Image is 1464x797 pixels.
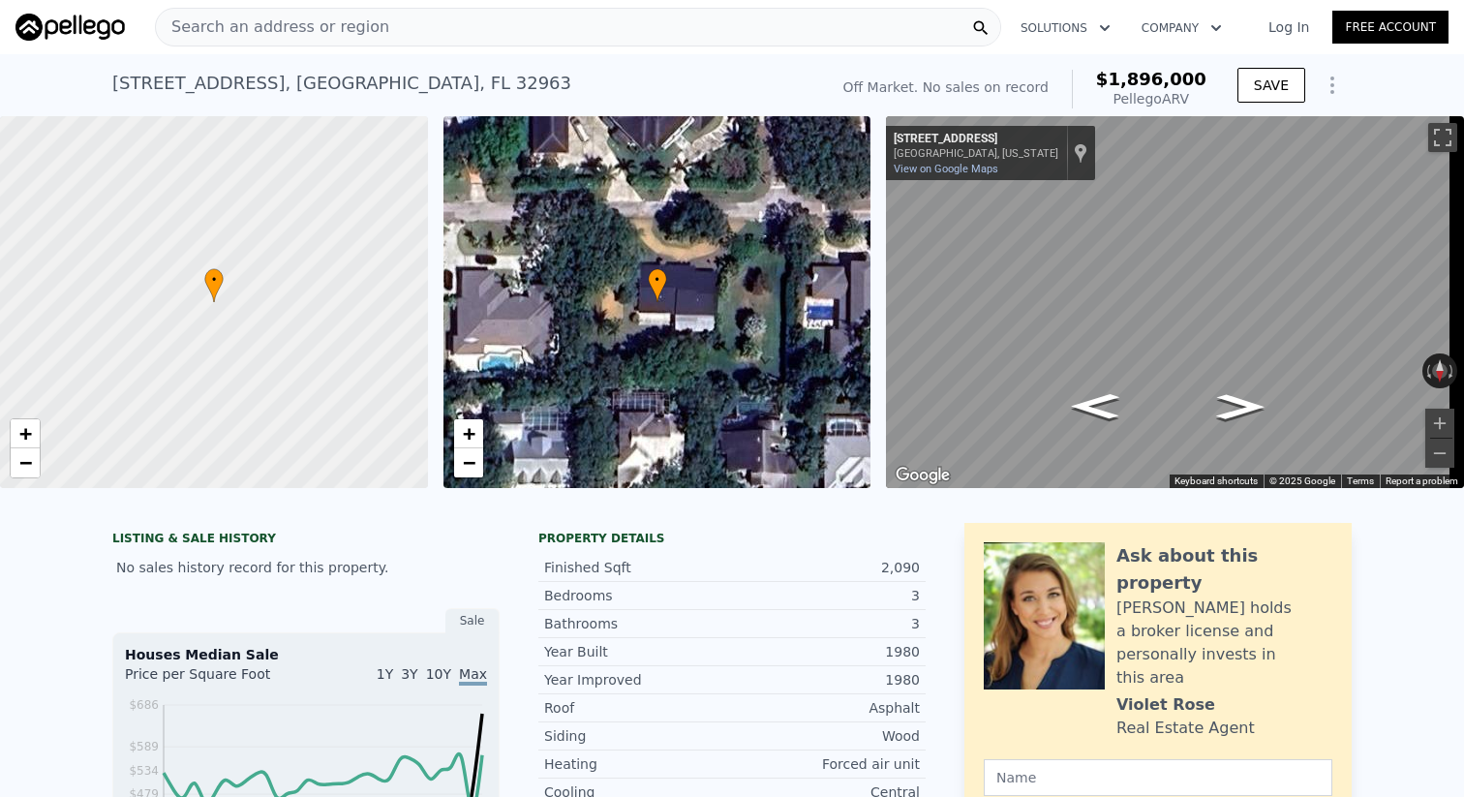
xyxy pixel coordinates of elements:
[732,670,920,690] div: 1980
[544,698,732,718] div: Roof
[11,419,40,448] a: Zoom in
[544,726,732,746] div: Siding
[894,147,1058,160] div: [GEOGRAPHIC_DATA], [US_STATE]
[204,271,224,289] span: •
[544,754,732,774] div: Heating
[1116,717,1255,740] div: Real Estate Agent
[15,14,125,41] img: Pellego
[129,740,159,753] tspan: $589
[984,759,1332,796] input: Name
[1116,597,1332,690] div: [PERSON_NAME] holds a broker license and personally invests in this area
[732,614,920,633] div: 3
[204,268,224,302] div: •
[19,421,32,445] span: +
[462,421,474,445] span: +
[156,15,389,39] span: Search an address or region
[1196,388,1285,425] path: Go West, Lantana Ln
[732,698,920,718] div: Asphalt
[426,666,451,682] span: 10Y
[886,116,1464,488] div: Map
[1245,17,1332,37] a: Log In
[732,586,920,605] div: 3
[1432,353,1447,388] button: Reset the view
[544,586,732,605] div: Bedrooms
[1126,11,1237,46] button: Company
[732,726,920,746] div: Wood
[129,764,159,778] tspan: $534
[1237,68,1305,103] button: SAVE
[377,666,393,682] span: 1Y
[11,448,40,477] a: Zoom out
[732,754,920,774] div: Forced air unit
[886,116,1464,488] div: Street View
[544,642,732,661] div: Year Built
[1386,475,1458,486] a: Report a problem
[459,666,487,686] span: Max
[732,642,920,661] div: 1980
[445,608,500,633] div: Sale
[1448,353,1458,388] button: Rotate clockwise
[1051,387,1140,424] path: Go East, Lantana Ln
[1096,89,1206,108] div: Pellego ARV
[1313,66,1352,105] button: Show Options
[125,645,487,664] div: Houses Median Sale
[648,271,667,289] span: •
[1116,542,1332,597] div: Ask about this property
[544,614,732,633] div: Bathrooms
[891,463,955,488] img: Google
[454,419,483,448] a: Zoom in
[544,558,732,577] div: Finished Sqft
[544,670,732,690] div: Year Improved
[538,531,926,546] div: Property details
[401,666,417,682] span: 3Y
[125,664,306,695] div: Price per Square Foot
[454,448,483,477] a: Zoom out
[1428,123,1457,152] button: Toggle fullscreen view
[891,463,955,488] a: Open this area in Google Maps (opens a new window)
[1422,353,1433,388] button: Rotate counterclockwise
[1347,475,1374,486] a: Terms (opens in new tab)
[1425,409,1454,438] button: Zoom in
[112,70,571,97] div: [STREET_ADDRESS] , [GEOGRAPHIC_DATA] , FL 32963
[843,77,1049,97] div: Off Market. No sales on record
[112,531,500,550] div: LISTING & SALE HISTORY
[648,268,667,302] div: •
[1269,475,1335,486] span: © 2025 Google
[1005,11,1126,46] button: Solutions
[894,132,1058,147] div: [STREET_ADDRESS]
[1425,439,1454,468] button: Zoom out
[1096,69,1206,89] span: $1,896,000
[894,163,998,175] a: View on Google Maps
[129,698,159,712] tspan: $686
[1116,693,1215,717] div: Violet Rose
[1174,475,1258,488] button: Keyboard shortcuts
[19,450,32,475] span: −
[112,550,500,585] div: No sales history record for this property.
[1074,142,1087,164] a: Show location on map
[462,450,474,475] span: −
[1332,11,1449,44] a: Free Account
[732,558,920,577] div: 2,090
